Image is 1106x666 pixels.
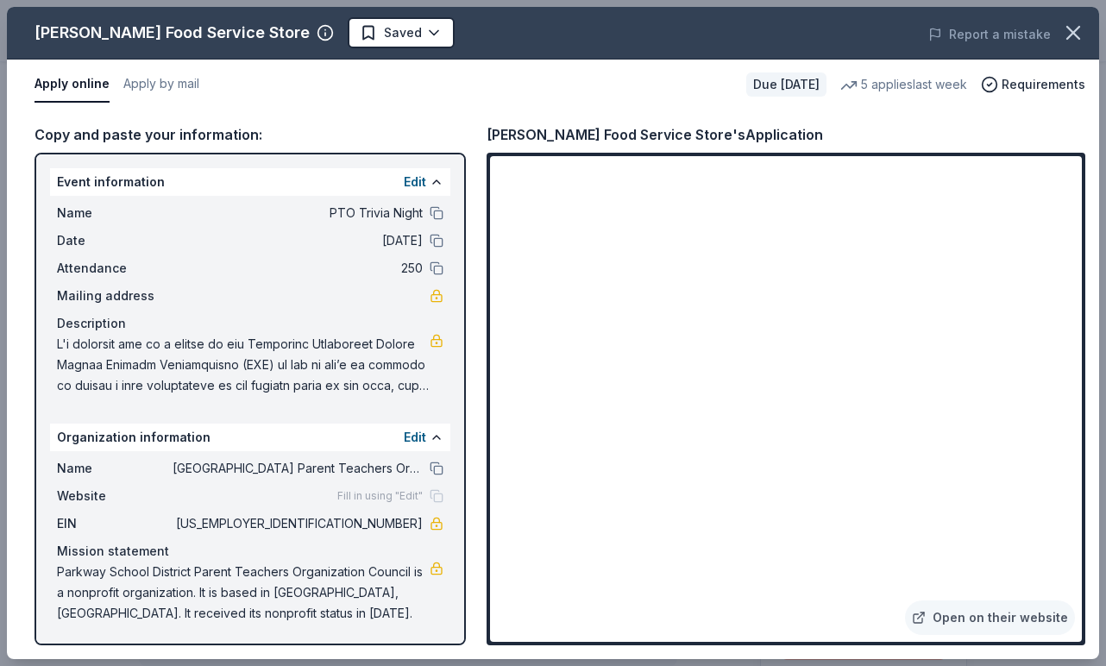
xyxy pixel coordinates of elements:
[487,123,823,146] div: [PERSON_NAME] Food Service Store's Application
[981,74,1085,95] button: Requirements
[57,513,173,534] span: EIN
[905,600,1075,635] a: Open on their website
[173,258,423,279] span: 250
[50,424,450,451] div: Organization information
[173,513,423,534] span: [US_EMPLOYER_IDENTIFICATION_NUMBER]
[50,168,450,196] div: Event information
[35,66,110,103] button: Apply online
[35,123,466,146] div: Copy and paste your information:
[57,541,443,562] div: Mission statement
[348,17,455,48] button: Saved
[35,19,310,47] div: [PERSON_NAME] Food Service Store
[57,313,443,334] div: Description
[337,489,423,503] span: Fill in using "Edit"
[384,22,422,43] span: Saved
[746,72,826,97] div: Due [DATE]
[57,203,173,223] span: Name
[57,562,430,624] span: Parkway School District Parent Teachers Organization Council is a nonprofit organization. It is b...
[173,230,423,251] span: [DATE]
[173,203,423,223] span: PTO Trivia Night
[57,230,173,251] span: Date
[57,486,173,506] span: Website
[928,24,1051,45] button: Report a mistake
[173,458,423,479] span: [GEOGRAPHIC_DATA] Parent Teachers Organization Council
[57,334,430,396] span: L'i dolorsit ame co a elitse do eiu Temporinc Utlaboreet Dolore Magnaa Enimadm Veniamquisno (EXE)...
[404,427,426,448] button: Edit
[57,258,173,279] span: Attendance
[840,74,967,95] div: 5 applies last week
[57,458,173,479] span: Name
[123,66,199,103] button: Apply by mail
[57,286,173,306] span: Mailing address
[1002,74,1085,95] span: Requirements
[404,172,426,192] button: Edit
